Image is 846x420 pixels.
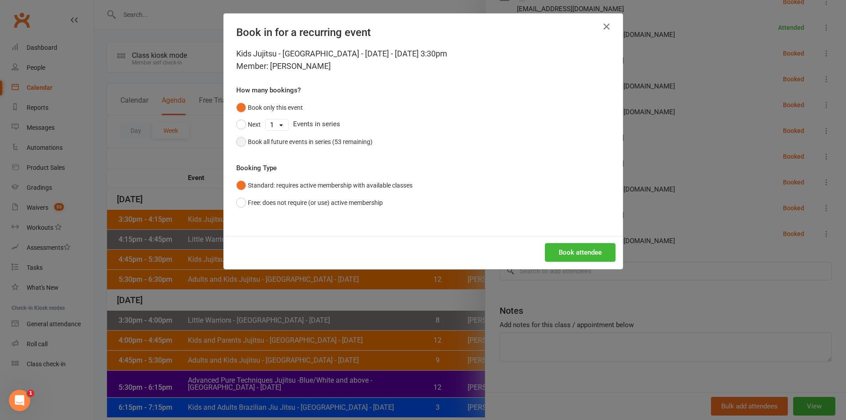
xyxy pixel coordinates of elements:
div: Kids Jujitsu - [GEOGRAPHIC_DATA] - [DATE] - [DATE] 3:30pm Member: [PERSON_NAME] [236,48,610,72]
button: Close [600,20,614,34]
iframe: Intercom live chat [9,390,30,411]
button: Book only this event [236,99,303,116]
button: Standard: requires active membership with available classes [236,177,413,194]
div: Events in series [236,116,610,133]
label: Booking Type [236,163,277,173]
span: 1 [27,390,34,397]
h4: Book in for a recurring event [236,26,610,39]
button: Book all future events in series (53 remaining) [236,133,373,150]
button: Free: does not require (or use) active membership [236,194,383,211]
label: How many bookings? [236,85,301,96]
button: Next [236,116,261,133]
button: Book attendee [545,243,616,262]
div: Book all future events in series (53 remaining) [248,137,373,147]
